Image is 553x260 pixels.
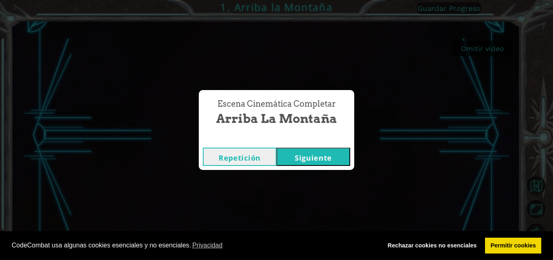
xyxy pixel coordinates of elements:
a: deny cookies [382,238,482,254]
span: CodeCombat usa algunas cookies esenciales y no esenciales. [12,239,376,251]
a: allow cookies [485,238,541,254]
a: learn more about cookies [191,239,224,251]
button: Siguiente [276,148,350,166]
span: Escena Cinemática Completar [217,98,336,110]
button: Repetición [203,148,276,166]
span: Arriba la Montaña [216,110,337,127]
